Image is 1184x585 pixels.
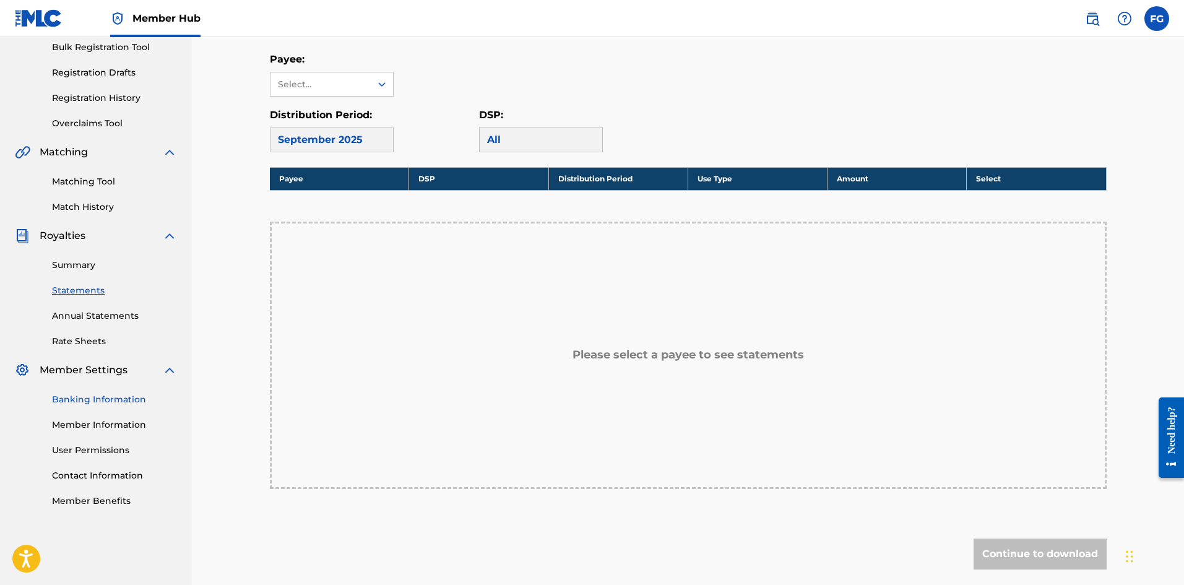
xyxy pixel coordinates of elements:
a: Summary [52,259,177,272]
img: MLC Logo [15,9,63,27]
a: Member Benefits [52,495,177,508]
a: Overclaims Tool [52,117,177,130]
img: search [1085,11,1100,26]
a: Matching Tool [52,175,177,188]
div: Arrastrar [1126,538,1133,575]
label: Payee: [270,53,305,65]
img: Matching [15,145,30,160]
th: Distribution Period [548,167,688,190]
a: Match History [52,201,177,214]
img: expand [162,363,177,378]
img: Member Settings [15,363,30,378]
img: Royalties [15,228,30,243]
span: Royalties [40,228,85,243]
a: Member Information [52,418,177,431]
a: Statements [52,284,177,297]
th: Payee [270,167,409,190]
div: Select... [278,78,362,91]
a: Rate Sheets [52,335,177,348]
iframe: Chat Widget [1122,526,1184,585]
img: help [1117,11,1132,26]
label: Distribution Period: [270,109,372,121]
iframe: Resource Center [1149,388,1184,488]
h5: Please select a payee to see statements [573,348,804,362]
th: Select [967,167,1106,190]
a: User Permissions [52,444,177,457]
th: DSP [409,167,548,190]
span: Member Hub [132,11,201,25]
img: expand [162,145,177,160]
span: Member Settings [40,363,127,378]
a: Contact Information [52,469,177,482]
span: Matching [40,145,88,160]
div: Help [1112,6,1137,31]
a: Public Search [1080,6,1105,31]
a: Banking Information [52,393,177,406]
img: Top Rightsholder [110,11,125,26]
img: expand [162,228,177,243]
div: User Menu [1144,6,1169,31]
th: Use Type [688,167,827,190]
th: Amount [828,167,967,190]
label: DSP: [479,109,503,121]
a: Registration History [52,92,177,105]
a: Registration Drafts [52,66,177,79]
a: Bulk Registration Tool [52,41,177,54]
div: Widget de chat [1122,526,1184,585]
a: Annual Statements [52,310,177,323]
